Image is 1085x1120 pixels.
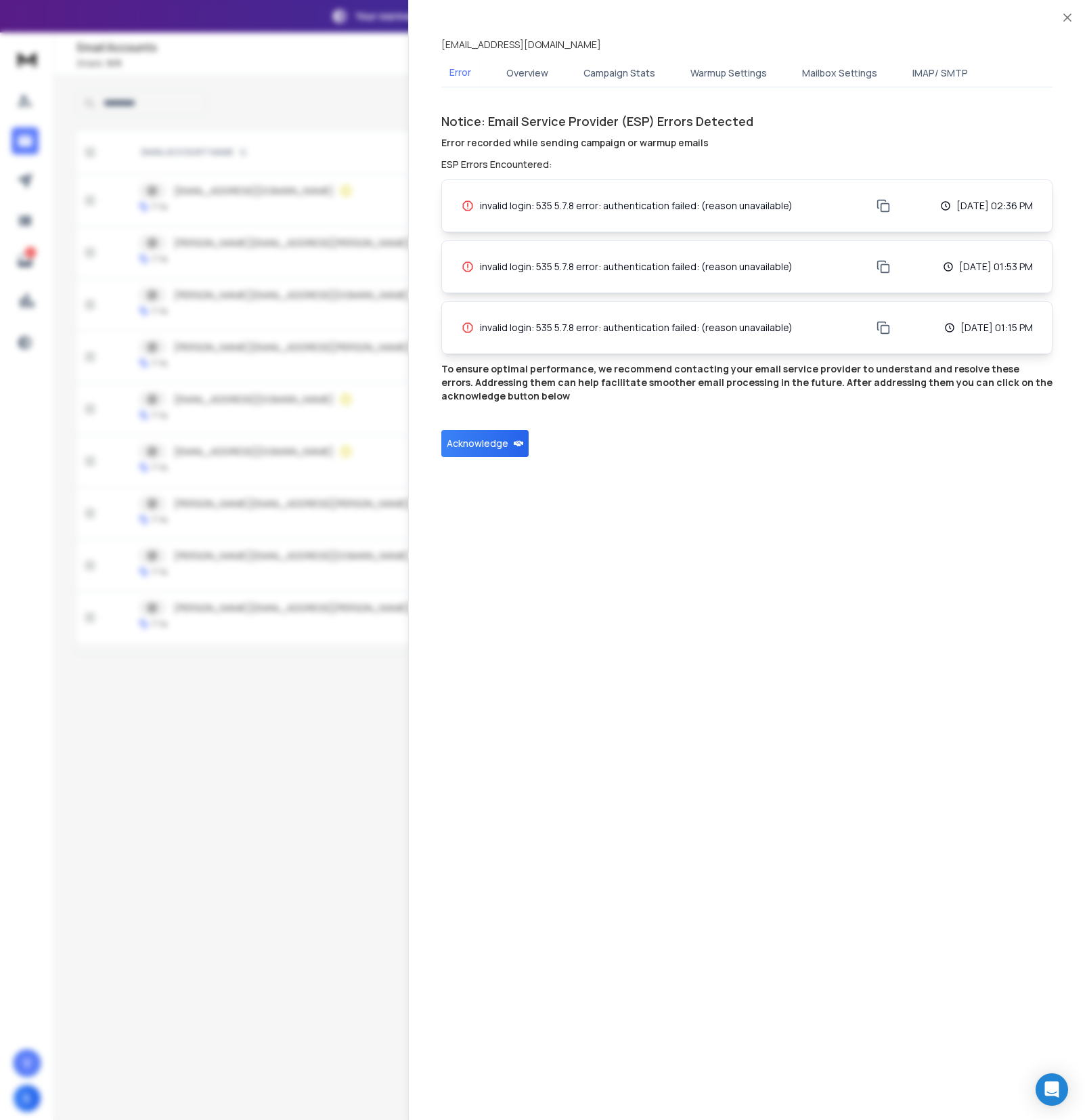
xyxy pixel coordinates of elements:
[441,58,479,89] button: Error
[575,58,663,88] button: Campaign Stats
[480,260,793,274] span: invalid login: 535 5.7.8 error: authentication failed: (reason unavailable)
[794,58,885,88] button: Mailbox Settings
[441,136,1053,150] h4: Error recorded while sending campaign or warmup emails
[480,321,793,335] span: invalid login: 535 5.7.8 error: authentication failed: (reason unavailable)
[441,362,1053,403] p: To ensure optimal performance, we recommend contacting your email service provider to understand ...
[960,321,1033,335] p: [DATE] 01:15 PM
[441,430,529,457] button: Acknowledge
[1036,1073,1068,1106] div: Open Intercom Messenger
[441,158,1053,171] h3: ESP Errors Encountered:
[498,58,556,88] button: Overview
[441,112,1053,150] h1: Notice: Email Service Provider (ESP) Errors Detected
[959,260,1033,274] p: [DATE] 01:53 PM
[682,58,775,88] button: Warmup Settings
[441,38,601,51] p: [EMAIL_ADDRESS][DOMAIN_NAME]
[904,58,976,88] button: IMAP/ SMTP
[956,199,1033,213] p: [DATE] 02:36 PM
[480,199,793,213] span: invalid login: 535 5.7.8 error: authentication failed: (reason unavailable)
